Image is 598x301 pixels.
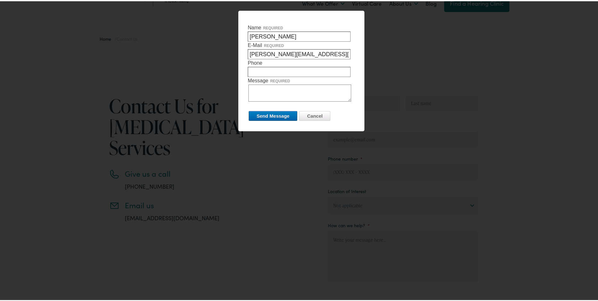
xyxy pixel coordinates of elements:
label: Name [248,23,355,40]
textarea: Messagerequired [248,83,351,100]
label: E-Mail [248,40,355,58]
span: required [264,42,284,47]
input: Send Message [249,110,297,120]
label: Phone [248,58,355,76]
label: Message [248,76,355,100]
span: required [263,25,283,29]
span: required [270,78,290,82]
input: Namerequired [248,30,351,40]
input: E-Mailrequired [248,48,351,58]
input: Cancel [299,110,330,120]
input: Phone [248,66,351,76]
